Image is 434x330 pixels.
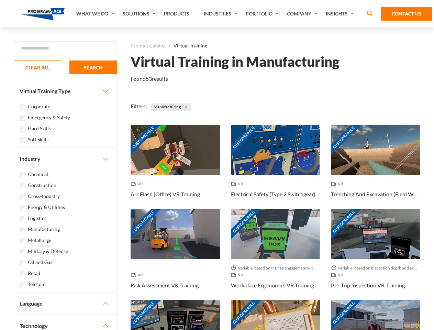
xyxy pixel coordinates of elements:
h3: Risk Assessment VR Training [131,281,199,289]
span: VR [331,180,346,187]
input: Telecom [20,282,25,287]
input: Construction [20,183,25,188]
p: Found results [131,75,168,83]
label: Cross-Industry [28,192,60,200]
label: Chemical [28,170,48,178]
li: Virtual Training [166,41,207,50]
h3: Trenching And Excavation (Field Work) VR Training [331,190,420,198]
a: Customizable Thumbnail - Workplace Ergonomics VR Training Variable, based on trainee engagement w... [231,209,320,300]
input: Military & Defense [20,249,25,254]
span: VR [331,272,346,278]
input: Soft Skills [20,137,25,143]
input: Retail [20,271,25,276]
label: Retail [28,269,40,277]
button: Language [14,293,116,315]
button: Industry [14,148,116,170]
img: Program-Ace [21,8,65,20]
span: Variable, based on trainee engagement with exercises. [231,265,320,272]
a: Customizable Thumbnail - Trenching And Excavation (Field Work) VR Training VR Trenching And Excav... [331,125,420,209]
span: VR [231,272,246,278]
span: Manufacturing [151,103,191,111]
input: Manufacturing [20,227,25,232]
h3: Arc Flash (Office) VR Training [131,190,200,198]
h3: Electrical Safety (Type 2 Switchgear) VR Training [231,190,320,198]
h1: Virtual Training in Manufacturing [131,56,340,68]
input: Corporate [20,104,25,110]
button: Close [182,103,190,111]
label: Metallurgy [28,236,51,244]
nav: breadcrumb [131,41,420,50]
a: Contact Us [381,7,432,21]
input: Hard Skills [20,126,25,132]
label: Soft Skills [28,136,48,143]
label: Hard Skills [28,125,51,132]
h3: Workplace Ergonomics VR Training [231,281,314,289]
label: Construction [28,181,56,189]
label: Telecom [28,280,46,288]
span: Filters: [131,103,147,109]
input: Cross-Industry [20,194,25,199]
a: Customizable Thumbnail - Arc Flash (Office) VR Training VR Arc Flash (Office) VR Training [131,125,220,209]
button: CLEAR ALL [14,60,61,74]
label: Military & Defense [28,247,68,255]
span: VR [231,180,246,187]
a: Product Catalog [131,41,166,50]
em: 53 [146,75,152,82]
span: VR [131,180,146,187]
label: Corporate [28,103,50,110]
input: Chemical [20,172,25,177]
a: Customizable Thumbnail - Electrical Safety (Type 2 Switchgear) VR Training VR Electrical Safety (... [231,125,320,209]
h3: Pre-Trip Inspection VR Training [331,281,405,289]
a: Customizable Thumbnail - Risk Assessment VR Training VR Risk Assessment VR Training [131,209,220,300]
a: Customizable Thumbnail - Pre-Trip Inspection VR Training Variable, based on inspection depth and ... [331,209,420,300]
label: Manufacturing [28,225,60,233]
span: Variable, based on inspection depth and event interaction. [331,265,420,272]
label: Oil and Gas [28,258,52,266]
input: Oil and Gas [20,260,25,265]
button: Virtual Training Type [14,80,116,102]
input: Metallurgy [20,238,25,243]
input: Emergency & Safety [20,115,25,121]
input: Logistics [20,216,25,221]
label: Logistics [28,214,46,222]
input: Energy & Utilities [20,205,25,210]
span: VR [131,272,146,278]
label: Energy & Utilities [28,203,65,211]
label: Emergency & Safety [28,114,70,121]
